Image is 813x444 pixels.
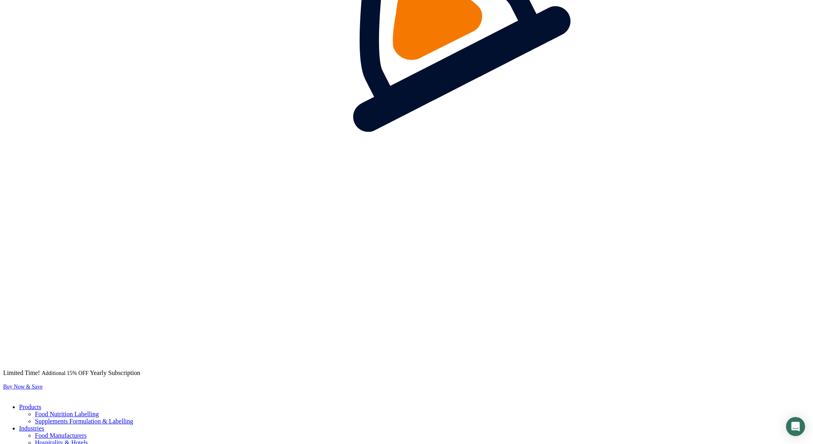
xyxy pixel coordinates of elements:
[786,417,805,436] div: Open Intercom Messenger
[42,370,89,376] span: Additional 15% OFF
[19,404,41,410] a: Products
[3,384,42,390] a: Buy Now & Save
[35,411,99,417] a: Food Nutrition Labelling
[90,369,141,376] span: Yearly Subscription
[19,425,44,432] a: Industries
[3,369,40,376] span: Limited Time!
[35,432,87,439] a: Food Manufacturers
[35,418,133,425] a: Supplements Formulation & Labelling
